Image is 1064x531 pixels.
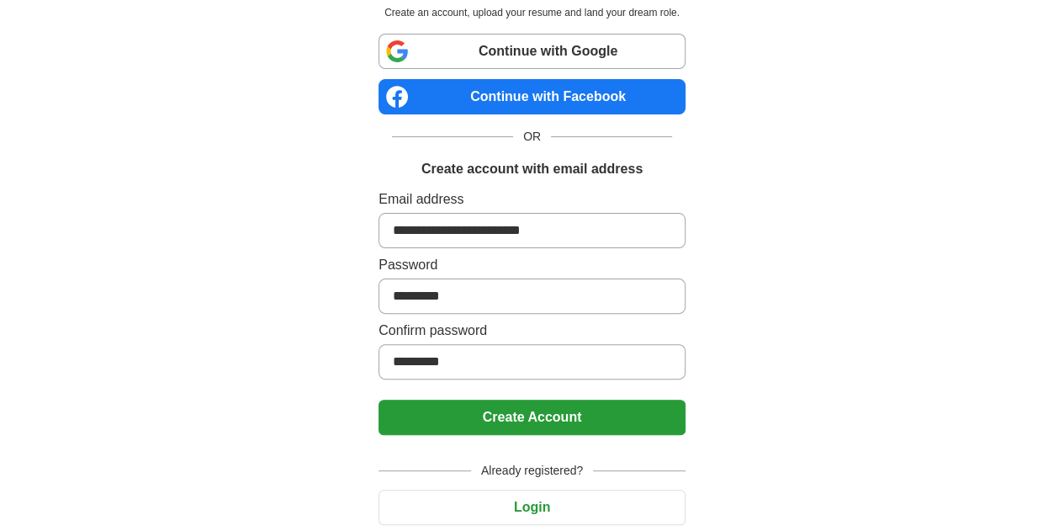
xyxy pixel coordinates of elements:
[378,490,686,525] button: Login
[378,500,686,514] a: Login
[382,5,682,20] p: Create an account, upload your resume and land your dream role.
[513,128,551,146] span: OR
[378,34,686,69] a: Continue with Google
[378,79,686,114] a: Continue with Facebook
[378,255,686,275] label: Password
[378,321,686,341] label: Confirm password
[378,400,686,435] button: Create Account
[471,462,593,480] span: Already registered?
[378,189,686,210] label: Email address
[421,159,643,179] h1: Create account with email address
